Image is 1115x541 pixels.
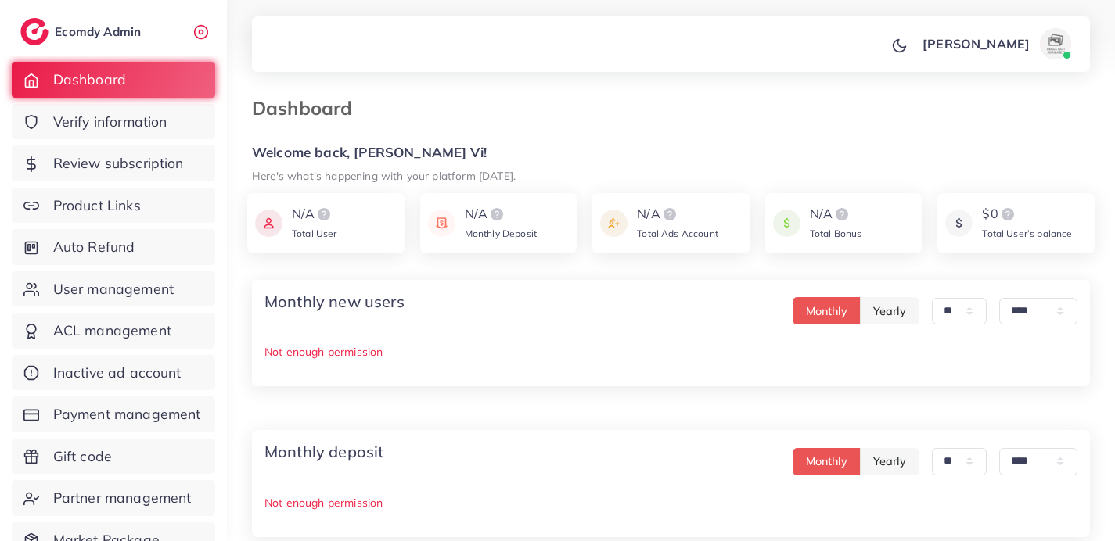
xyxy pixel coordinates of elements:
[12,355,215,391] a: Inactive ad account
[53,153,184,174] span: Review subscription
[12,271,215,307] a: User management
[810,228,862,239] span: Total Bonus
[833,205,851,224] img: logo
[55,24,145,39] h2: Ecomdy Admin
[12,188,215,224] a: Product Links
[860,297,919,324] button: Yearly
[923,34,1030,53] p: [PERSON_NAME]
[637,205,718,224] div: N/A
[252,97,365,120] h3: Dashboard
[12,145,215,181] a: Review subscription
[12,396,215,432] a: Payment management
[53,404,201,425] span: Payment management
[264,493,1077,512] p: Not enough permission
[998,205,1017,224] img: logo
[12,229,215,265] a: Auto Refund
[12,62,215,98] a: Dashboard
[793,297,861,324] button: Monthly
[982,205,1072,224] div: $0
[12,313,215,349] a: ACL management
[264,442,383,461] h4: Monthly deposit
[53,363,182,383] span: Inactive ad account
[12,480,215,516] a: Partner management
[53,446,112,467] span: Gift code
[255,205,282,242] img: icon payment
[252,145,1090,161] h5: Welcome back, [PERSON_NAME] Vi!
[264,342,1077,361] p: Not enough permission
[773,205,800,242] img: icon payment
[600,205,628,242] img: icon payment
[810,205,862,224] div: N/A
[465,205,537,224] div: N/A
[20,18,49,45] img: logo
[945,205,973,242] img: icon payment
[793,448,861,475] button: Monthly
[914,28,1077,59] a: [PERSON_NAME]avatar
[53,112,167,132] span: Verify information
[53,279,174,299] span: User management
[860,448,919,475] button: Yearly
[12,104,215,140] a: Verify information
[292,228,337,239] span: Total User
[465,228,537,239] span: Monthly Deposit
[20,18,145,45] a: logoEcomdy Admin
[982,228,1072,239] span: Total User’s balance
[1040,28,1071,59] img: avatar
[53,488,192,508] span: Partner management
[315,205,333,224] img: logo
[487,205,506,224] img: logo
[12,439,215,475] a: Gift code
[660,205,679,224] img: logo
[53,195,141,216] span: Product Links
[292,205,337,224] div: N/A
[252,169,516,182] small: Here's what's happening with your platform [DATE].
[53,237,135,257] span: Auto Refund
[637,228,718,239] span: Total Ads Account
[428,205,455,242] img: icon payment
[53,70,126,90] span: Dashboard
[264,292,405,311] h4: Monthly new users
[53,321,171,341] span: ACL management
